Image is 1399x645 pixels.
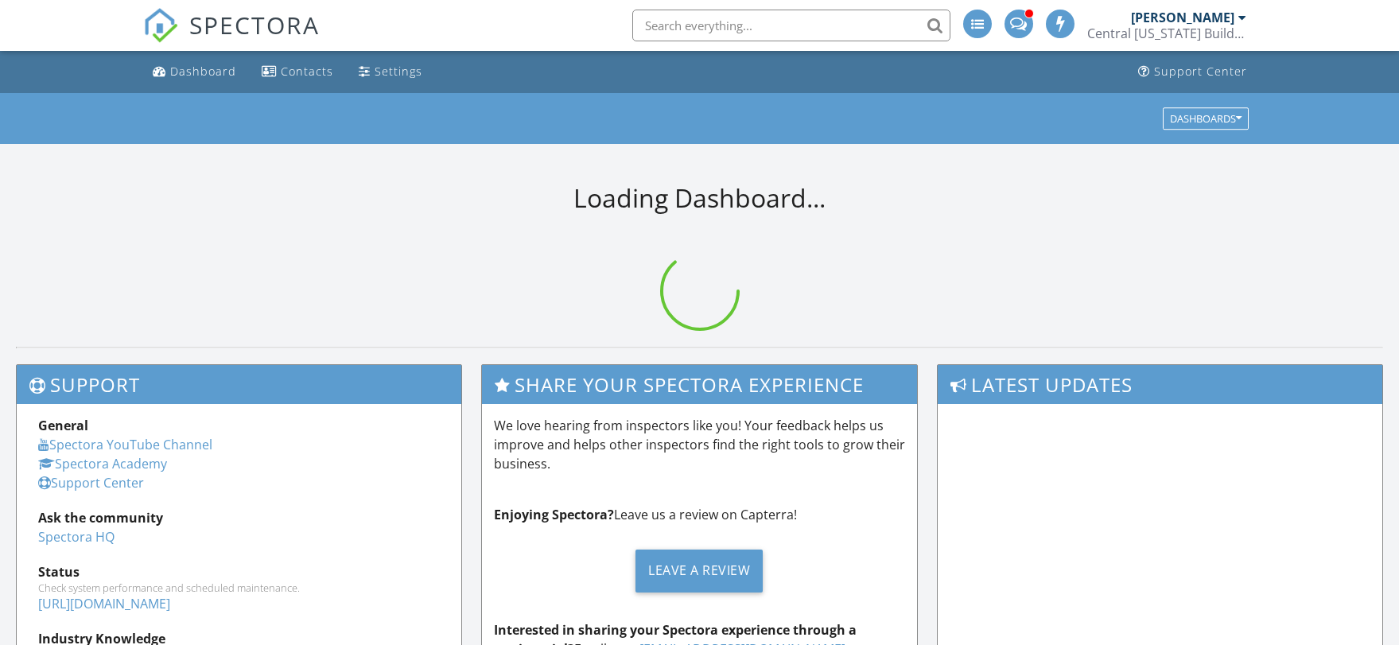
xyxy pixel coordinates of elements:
[281,64,333,79] div: Contacts
[38,581,440,594] div: Check system performance and scheduled maintenance.
[494,506,614,523] strong: Enjoying Spectora?
[170,64,236,79] div: Dashboard
[494,416,905,473] p: We love hearing from inspectors like you! Your feedback helps us improve and helps other inspecto...
[38,474,144,492] a: Support Center
[375,64,422,79] div: Settings
[38,508,440,527] div: Ask the community
[1170,113,1242,124] div: Dashboards
[143,21,320,55] a: SPECTORA
[938,365,1382,404] h3: Latest Updates
[1131,10,1234,25] div: [PERSON_NAME]
[1087,25,1246,41] div: Central Florida Building Inspectors
[635,550,763,593] div: Leave a Review
[38,562,440,581] div: Status
[632,10,950,41] input: Search everything...
[494,537,905,604] a: Leave a Review
[146,57,243,87] a: Dashboard
[494,505,905,524] p: Leave us a review on Capterra!
[143,8,178,43] img: The Best Home Inspection Software - Spectora
[1132,57,1253,87] a: Support Center
[482,365,917,404] h3: Share Your Spectora Experience
[255,57,340,87] a: Contacts
[38,528,115,546] a: Spectora HQ
[38,436,212,453] a: Spectora YouTube Channel
[17,365,461,404] h3: Support
[38,417,88,434] strong: General
[38,595,170,612] a: [URL][DOMAIN_NAME]
[38,455,167,472] a: Spectora Academy
[352,57,429,87] a: Settings
[1154,64,1247,79] div: Support Center
[1163,107,1249,130] button: Dashboards
[189,8,320,41] span: SPECTORA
